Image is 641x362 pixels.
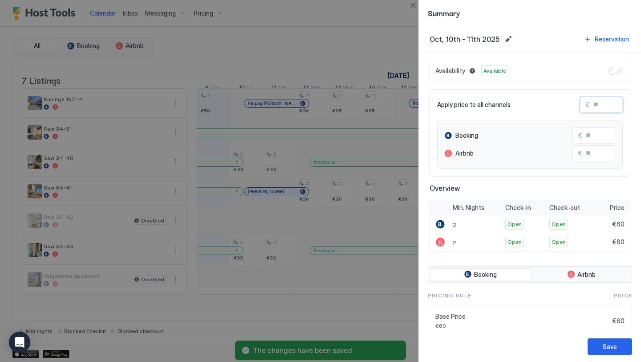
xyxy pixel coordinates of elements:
[614,292,632,300] span: Price
[603,342,617,351] div: Save
[453,221,456,228] span: 2
[577,271,596,279] span: Airbnb
[578,149,582,157] span: €
[549,204,580,212] span: Check-out
[503,34,514,45] button: Edit date range
[595,34,629,44] div: Reservation
[507,238,522,246] span: Open
[9,332,30,353] div: Open Intercom Messenger
[428,7,632,18] span: Summary
[474,271,497,279] span: Booking
[552,220,566,228] span: Open
[507,220,522,228] span: Open
[583,33,630,45] button: Reservation
[455,132,478,140] span: Booking
[505,204,531,212] span: Check-in
[613,238,625,246] span: €60
[610,204,625,212] span: Price
[430,268,531,281] button: Booking
[467,66,478,76] button: Blocked dates override all pricing rules and remain unavailable until manually unblocked
[453,204,484,212] span: Min. Nights
[428,292,471,300] span: Pricing Rule
[430,35,499,44] span: Oct, 10th - 11th 2025
[428,266,632,283] div: tab-group
[430,184,630,193] span: Overview
[613,220,625,228] span: €60
[435,313,609,321] span: Base Price
[578,132,582,140] span: €
[533,268,630,281] button: Airbnb
[588,338,632,355] button: Save
[552,238,566,246] span: Open
[437,101,511,109] span: Apply price to all channels
[586,101,590,109] span: €
[455,149,474,157] span: Airbnb
[435,322,609,329] span: €60
[435,67,465,75] span: Availability
[613,317,625,325] span: €60
[453,239,456,246] span: 2
[483,67,506,75] span: Available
